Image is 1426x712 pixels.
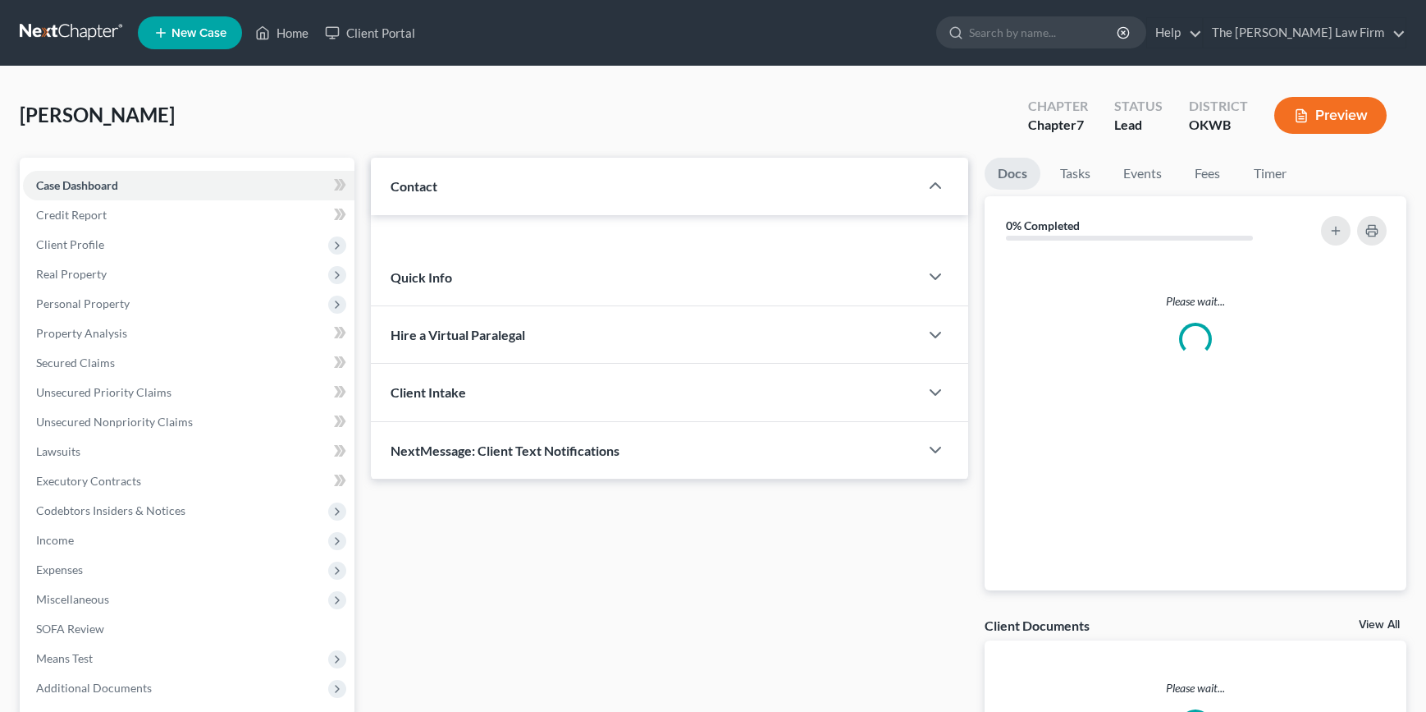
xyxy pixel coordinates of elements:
[36,178,118,192] span: Case Dashboard
[23,466,354,496] a: Executory Contracts
[1076,117,1084,132] span: 7
[23,437,354,466] a: Lawsuits
[36,444,80,458] span: Lawsuits
[1181,158,1234,190] a: Fees
[1241,158,1300,190] a: Timer
[23,319,354,348] a: Property Analysis
[391,178,437,194] span: Contact
[36,622,104,636] span: SOFA Review
[1189,116,1248,135] div: OKWB
[36,533,74,547] span: Income
[36,356,115,370] span: Secured Claims
[985,680,1406,696] p: Please wait...
[1028,97,1088,116] div: Chapter
[985,158,1040,190] a: Docs
[36,296,130,310] span: Personal Property
[1114,116,1163,135] div: Lead
[36,326,127,340] span: Property Analysis
[36,237,104,251] span: Client Profile
[36,592,109,606] span: Miscellaneous
[391,384,466,400] span: Client Intake
[171,27,226,39] span: New Case
[1006,218,1080,232] strong: 0% Completed
[36,681,152,695] span: Additional Documents
[1028,116,1088,135] div: Chapter
[1204,18,1405,48] a: The [PERSON_NAME] Law Firm
[247,18,317,48] a: Home
[36,651,93,665] span: Means Test
[1189,97,1248,116] div: District
[36,503,185,517] span: Codebtors Insiders & Notices
[20,103,175,126] span: [PERSON_NAME]
[391,327,525,342] span: Hire a Virtual Paralegal
[1274,97,1387,134] button: Preview
[317,18,423,48] a: Client Portal
[23,171,354,200] a: Case Dashboard
[36,208,107,222] span: Credit Report
[391,269,452,285] span: Quick Info
[36,563,83,576] span: Expenses
[985,617,1090,634] div: Client Documents
[998,293,1393,310] p: Please wait...
[23,614,354,644] a: SOFA Review
[391,443,619,458] span: NextMessage: Client Text Notifications
[1047,158,1104,190] a: Tasks
[36,415,193,429] span: Unsecured Nonpriority Claims
[23,378,354,407] a: Unsecured Priority Claims
[1110,158,1175,190] a: Events
[1359,619,1400,631] a: View All
[36,385,171,399] span: Unsecured Priority Claims
[36,474,141,488] span: Executory Contracts
[1147,18,1202,48] a: Help
[23,407,354,437] a: Unsecured Nonpriority Claims
[1114,97,1163,116] div: Status
[36,267,107,281] span: Real Property
[23,348,354,378] a: Secured Claims
[969,17,1119,48] input: Search by name...
[23,200,354,230] a: Credit Report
